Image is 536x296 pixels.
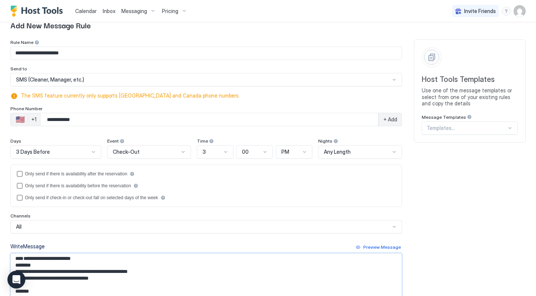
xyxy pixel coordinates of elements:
[281,149,289,155] span: PM
[422,87,518,107] span: Use one of the message templates or select from one of your existing rules and copy the details
[318,138,332,144] span: Nights
[197,138,208,144] span: Time
[10,106,42,111] span: Phone Number
[75,7,97,15] a: Calendar
[10,66,27,71] span: Send to
[202,149,206,155] span: 3
[113,149,140,155] span: Check-Out
[355,243,402,252] button: Preview Message
[107,138,119,144] span: Event
[16,149,50,155] span: 3 Days Before
[17,171,396,177] div: afterReservation
[16,76,84,83] span: SMS (Cleaner, Manager, etc.)
[17,195,396,201] div: isLimited
[324,149,351,155] span: Any Length
[422,114,466,120] span: Message Templates
[41,113,378,126] input: Phone Number input
[10,213,31,219] span: Channels
[17,183,396,189] div: beforeReservation
[10,242,45,250] div: Write Message
[514,5,526,17] div: User profile
[10,138,21,144] span: Days
[7,271,25,289] div: Open Intercom Messenger
[464,8,496,15] span: Invite Friends
[363,244,401,251] div: Preview Message
[103,7,115,15] a: Inbox
[10,19,526,31] span: Add New Message Rule
[11,47,402,60] input: Input Field
[31,116,36,123] div: +1
[11,113,41,126] div: Countries button
[103,8,115,14] span: Inbox
[16,223,22,230] span: All
[10,6,66,17] a: Host Tools Logo
[16,115,25,124] div: 🇺🇸
[162,8,178,15] span: Pricing
[21,92,399,99] span: The SMS feature currently only supports [GEOGRAPHIC_DATA] and Canada phone numbers.
[422,75,518,84] span: Host Tools Templates
[25,183,131,188] div: Only send if there is availability before the reservation
[121,8,147,15] span: Messaging
[25,171,127,176] div: Only send if there is availability after the reservation
[383,116,397,123] span: + Add
[10,39,33,45] span: Rule Name
[502,7,511,16] div: menu
[25,195,158,200] div: Only send if check-in or check-out fall on selected days of the week
[242,149,249,155] span: 00
[75,8,97,14] span: Calendar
